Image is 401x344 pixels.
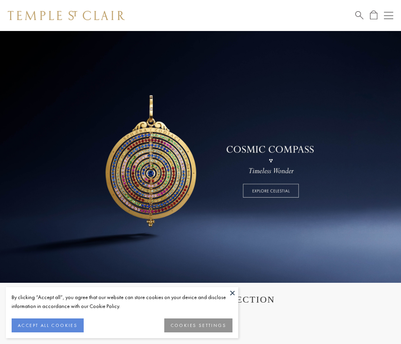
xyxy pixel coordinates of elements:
button: COOKIES SETTINGS [164,318,232,332]
div: By clicking “Accept all”, you agree that our website can store cookies on your device and disclos... [12,293,232,311]
img: Temple St. Clair [8,11,125,20]
button: ACCEPT ALL COOKIES [12,318,84,332]
a: Open Shopping Bag [370,10,377,20]
button: Open navigation [384,11,393,20]
a: Search [355,10,363,20]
